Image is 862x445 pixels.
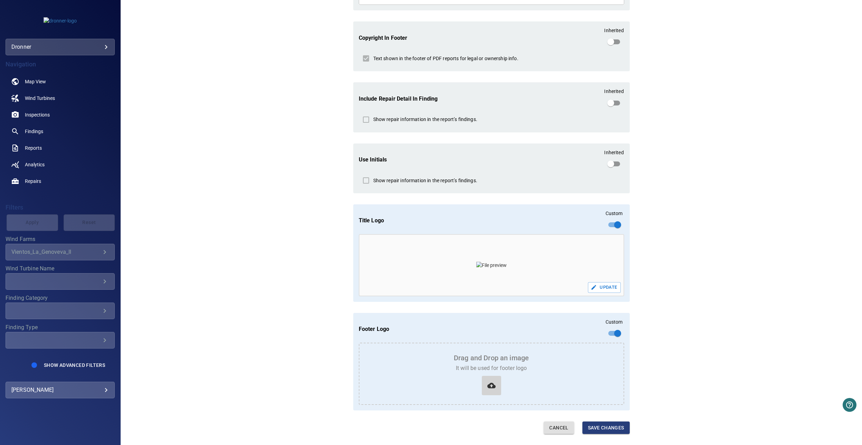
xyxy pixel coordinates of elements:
div: Finding Type [6,332,115,349]
label: Finding Category [6,295,115,301]
a: windturbines noActive [6,90,115,106]
h4: Navigation [6,61,115,68]
a: reports noActive [6,140,115,156]
span: Inspections [25,111,50,118]
p: Text shown in the footer of PDF reports for legal or ownership info. [373,55,518,62]
label: Title logo [359,216,384,224]
label: Wind Turbine Name [6,266,115,271]
button: Save Changes [582,421,630,434]
a: map noActive [6,73,115,90]
div: dronner [11,41,109,53]
a: analytics noActive [6,156,115,173]
div: Wind Turbine Name [6,273,115,290]
p: Show repair information in the report’s findings. [373,177,477,184]
h4: Filters [6,204,115,211]
img: File preview [476,262,507,269]
label: Wind Farms [6,237,115,242]
div: [PERSON_NAME] [11,384,109,396]
button: Cancel [544,421,574,434]
a: findings noActive [6,123,115,140]
span: Reports [25,145,42,151]
button: Update [588,282,620,293]
h6: Drag and Drop an image [454,352,529,363]
p: Inherited [604,27,624,34]
label: Copyright In Footer [359,34,407,42]
h6: It will be used for footer logo [456,363,527,373]
span: Wind Turbines [25,95,55,102]
p: Custom [606,318,623,325]
label: Finding Type [6,325,115,330]
span: Findings [25,128,43,135]
div: Vientos_La_Genoveva_II [11,249,101,255]
span: Show Advanced Filters [44,362,105,368]
span: Map View [25,78,46,85]
p: Custom [606,210,623,217]
span: Repairs [25,178,41,185]
span: Analytics [25,161,45,168]
label: Footer Logo [359,325,390,333]
p: Inherited [604,88,624,95]
div: Finding Category [6,303,115,319]
button: Show Advanced Filters [40,360,109,371]
a: repairs noActive [6,173,115,189]
a: inspections noActive [6,106,115,123]
p: Inherited [604,149,624,156]
div: dronner [6,39,115,55]
div: Wind Farms [6,244,115,260]
p: Show repair information in the report’s findings. [373,116,477,123]
label: Use Initials [359,156,387,164]
label: Include repair detail in finding [359,95,438,103]
img: dronner-logo [44,17,77,24]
